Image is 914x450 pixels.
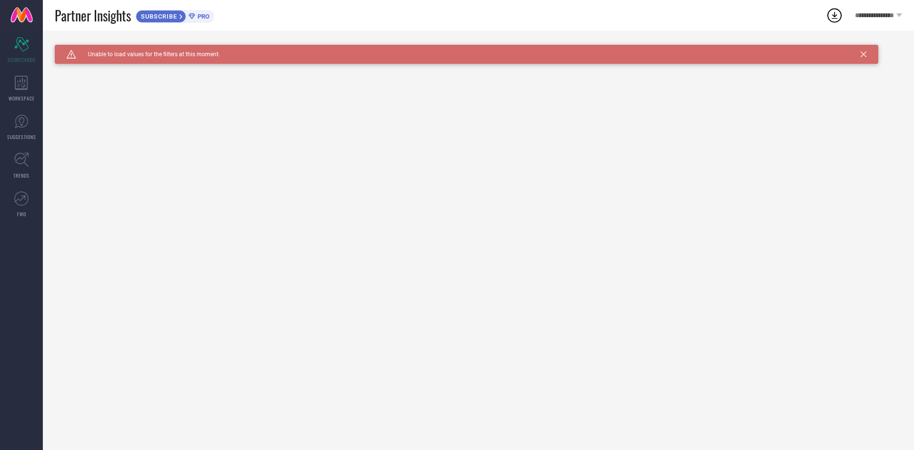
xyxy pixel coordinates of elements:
[826,7,843,24] div: Open download list
[55,45,902,52] div: Unable to load filters at this moment. Please try later.
[9,95,35,102] span: WORKSPACE
[136,13,179,20] span: SUBSCRIBE
[195,13,209,20] span: PRO
[13,172,30,179] span: TRENDS
[17,210,26,218] span: FWD
[8,56,36,63] span: SCORECARDS
[55,6,131,25] span: Partner Insights
[7,133,36,140] span: SUGGESTIONS
[76,51,220,58] span: Unable to load values for the filters at this moment.
[136,8,214,23] a: SUBSCRIBEPRO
